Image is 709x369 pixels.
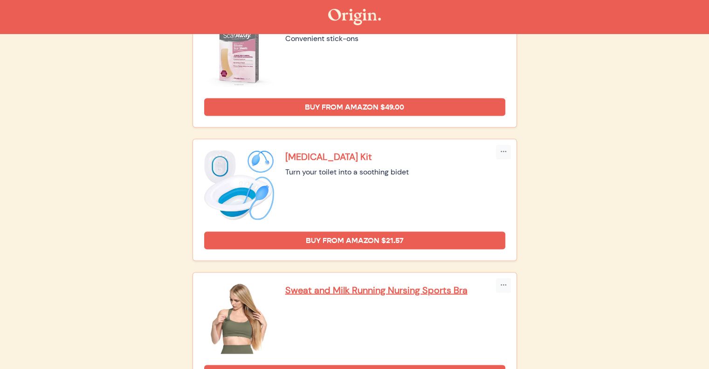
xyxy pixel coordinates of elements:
a: [MEDICAL_DATA] Kit [285,150,505,162]
a: Buy from Amazon $49.00 [204,98,505,116]
a: Sweat and Milk Running Nursing Sports Bra [285,284,505,296]
a: Buy from Amazon $21.57 [204,231,505,249]
div: Turn your toilet into a soothing bidet [285,166,505,177]
img: Sitz Bath Kit [204,150,274,220]
img: Sweat and Milk Running Nursing Sports Bra [204,284,274,354]
img: Scar Away Silicone Scar Sheets [204,17,274,87]
img: The Origin Shop [328,9,381,25]
div: Convenient stick-ons [285,33,505,44]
